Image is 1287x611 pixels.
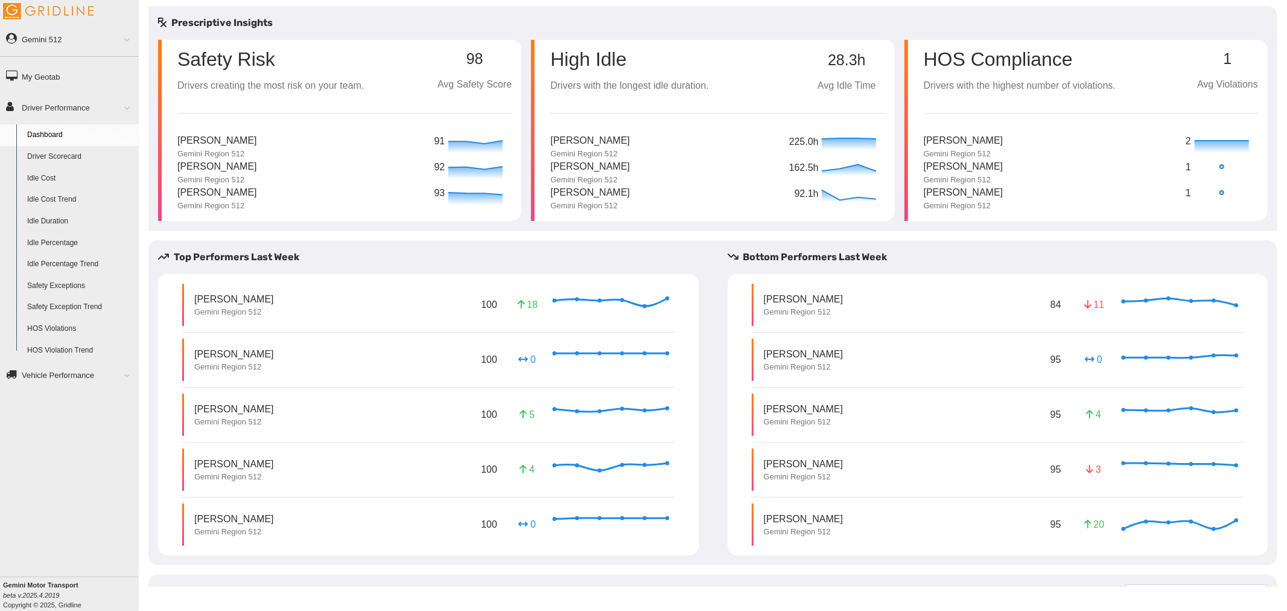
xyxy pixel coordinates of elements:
[177,50,364,69] p: Safety Risk
[518,353,537,366] p: 0
[764,347,844,361] p: [PERSON_NAME]
[550,200,630,211] p: Gemini Region 512
[194,347,274,361] p: [PERSON_NAME]
[1186,160,1192,175] p: 1
[764,457,844,471] p: [PERSON_NAME]
[478,515,500,534] p: 100
[22,189,139,211] a: Idle Cost Trend
[795,187,819,211] p: 92.1h
[924,149,1003,159] p: Gemini Region 512
[550,159,630,174] p: [PERSON_NAME]
[478,460,500,479] p: 100
[764,472,844,482] p: Gemini Region 512
[194,512,274,526] p: [PERSON_NAME]
[194,457,274,471] p: [PERSON_NAME]
[518,298,537,312] p: 18
[1084,298,1104,312] p: 11
[177,185,257,200] p: [PERSON_NAME]
[22,296,139,318] a: Safety Exception Trend
[434,186,446,201] p: 93
[924,50,1116,69] p: HOS Compliance
[177,174,257,185] p: Gemini Region 512
[437,51,512,68] p: 98
[478,350,500,369] p: 100
[809,78,885,94] p: Avg Idle Time
[158,250,708,264] h5: Top Performers Last Week
[924,78,1116,94] p: Drivers with the highest number of violations.
[194,307,274,318] p: Gemini Region 512
[22,340,139,362] a: HOS Violation Trend
[518,408,537,421] p: 5
[194,402,274,416] p: [PERSON_NAME]
[550,133,630,149] p: [PERSON_NAME]
[194,417,274,427] p: Gemini Region 512
[3,580,139,610] div: Copyright © 2025, Gridline
[550,174,630,185] p: Gemini Region 512
[1084,517,1104,531] p: 20
[434,134,446,149] p: 91
[177,159,257,174] p: [PERSON_NAME]
[177,200,257,211] p: Gemini Region 512
[1084,353,1104,366] p: 0
[1186,186,1192,201] p: 1
[550,78,708,94] p: Drivers with the longest idle duration.
[434,160,446,175] p: 92
[924,200,1003,211] p: Gemini Region 512
[194,526,274,537] p: Gemini Region 512
[1084,408,1104,421] p: 4
[194,472,274,482] p: Gemini Region 512
[1186,134,1192,149] p: 2
[22,318,139,340] a: HOS Violations
[550,149,630,159] p: Gemini Region 512
[1048,295,1064,314] p: 84
[22,124,139,146] a: Dashboard
[764,402,844,416] p: [PERSON_NAME]
[177,78,364,94] p: Drivers creating the most risk on your team.
[789,135,819,159] p: 225.0h
[177,149,257,159] p: Gemini Region 512
[764,512,844,526] p: [PERSON_NAME]
[1048,515,1064,534] p: 95
[22,146,139,168] a: Driver Scorecard
[1048,350,1064,369] p: 95
[3,581,78,589] b: Gemini Motor Transport
[809,52,885,69] p: 28.3h
[1048,460,1064,479] p: 95
[22,254,139,275] a: Idle Percentage Trend
[1048,405,1064,424] p: 95
[158,16,273,30] h5: Prescriptive Insights
[478,405,500,424] p: 100
[924,159,1003,174] p: [PERSON_NAME]
[550,50,708,69] p: High Idle
[22,168,139,190] a: Idle Cost
[728,250,1278,264] h5: Bottom Performers Last Week
[764,362,844,373] p: Gemini Region 512
[3,3,94,19] img: Gridline
[437,77,512,92] p: Avg Safety Score
[22,232,139,254] a: Idle Percentage
[924,185,1003,200] p: [PERSON_NAME]
[22,275,139,297] a: Safety Exceptions
[550,185,630,200] p: [PERSON_NAME]
[764,526,844,537] p: Gemini Region 512
[478,295,500,314] p: 100
[1197,51,1258,68] p: 1
[789,161,819,185] p: 162.5h
[177,133,257,149] p: [PERSON_NAME]
[764,292,844,306] p: [PERSON_NAME]
[1197,77,1258,92] p: Avg Violations
[194,362,274,373] p: Gemini Region 512
[924,174,1003,185] p: Gemini Region 512
[194,292,274,306] p: [PERSON_NAME]
[3,592,59,599] i: beta v.2025.4.2019
[518,517,537,531] p: 0
[764,307,844,318] p: Gemini Region 512
[924,133,1003,149] p: [PERSON_NAME]
[518,462,537,476] p: 4
[1084,462,1104,476] p: 3
[764,417,844,427] p: Gemini Region 512
[22,211,139,232] a: Idle Duration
